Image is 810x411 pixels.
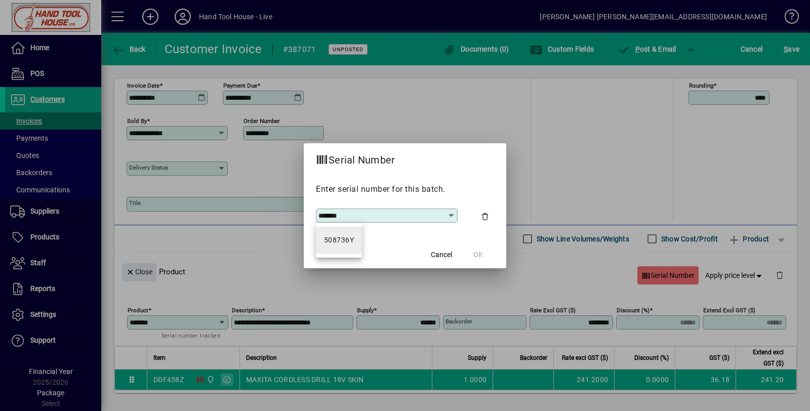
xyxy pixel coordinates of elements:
[425,246,458,264] button: Cancel
[324,235,354,245] div: 508736Y
[316,227,362,254] mat-option: 508736Y
[431,250,452,260] span: Cancel
[316,183,494,195] p: Enter serial number for this batch.
[304,143,407,173] h2: Serial Number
